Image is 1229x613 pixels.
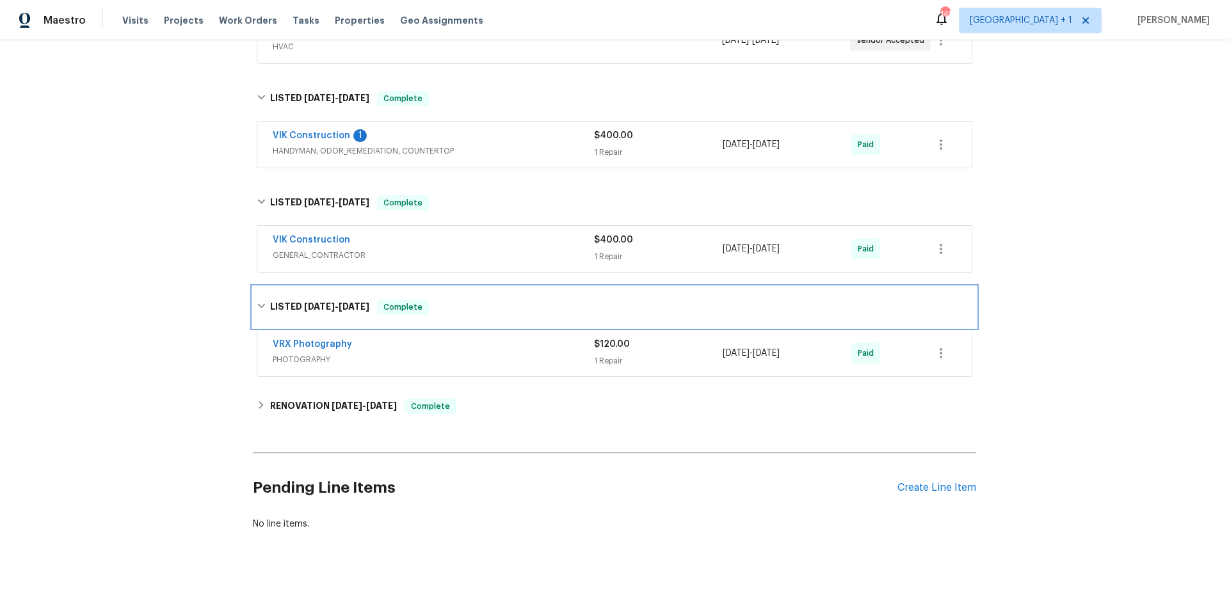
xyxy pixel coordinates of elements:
div: 1 Repair [594,354,723,367]
div: LISTED [DATE]-[DATE]Complete [253,287,976,328]
span: Properties [335,14,385,27]
span: - [723,138,780,151]
span: Maestro [44,14,86,27]
span: [DATE] [332,401,362,410]
span: HANDYMAN, ODOR_REMEDIATION, COUNTERTOP [273,145,594,157]
span: - [723,243,780,255]
span: [DATE] [753,140,780,149]
span: [DATE] [753,244,780,253]
a: VIK Construction [273,235,350,244]
h2: Pending Line Items [253,458,897,518]
a: VRX Photography [273,340,352,349]
span: Complete [378,92,428,105]
span: [DATE] [753,349,780,358]
span: $400.00 [594,235,633,244]
span: Visits [122,14,149,27]
span: [GEOGRAPHIC_DATA] + 1 [970,14,1072,27]
span: Paid [858,347,879,360]
span: Paid [858,243,879,255]
h6: LISTED [270,195,369,211]
span: [DATE] [723,349,750,358]
a: VIK Construction [273,131,350,140]
div: No line items. [253,518,976,530]
span: [PERSON_NAME] [1132,14,1210,27]
span: [DATE] [723,140,750,149]
span: [DATE] [339,93,369,102]
span: - [304,93,369,102]
span: [DATE] [304,93,335,102]
span: Geo Assignments [400,14,483,27]
span: Tasks [293,16,319,25]
div: LISTED [DATE]-[DATE]Complete [253,182,976,223]
span: [DATE] [722,36,749,45]
div: Create Line Item [897,482,976,494]
div: 1 Repair [594,146,723,159]
h6: LISTED [270,91,369,106]
div: 1 [353,129,367,142]
span: - [722,34,779,47]
span: Projects [164,14,204,27]
span: $120.00 [594,340,630,349]
span: [DATE] [339,302,369,311]
span: GENERAL_CONTRACTOR [273,249,594,262]
h6: LISTED [270,299,369,315]
span: PHOTOGRAPHY [273,353,594,366]
div: LISTED [DATE]-[DATE]Complete [253,78,976,119]
span: HVAC [273,40,593,53]
span: - [304,302,369,311]
span: - [304,198,369,207]
span: [DATE] [304,302,335,311]
div: RENOVATION [DATE]-[DATE]Complete [253,391,976,422]
span: Complete [378,301,428,314]
span: Work Orders [219,14,277,27]
span: [DATE] [723,244,750,253]
span: Complete [406,400,455,413]
span: Paid [858,138,879,151]
h6: RENOVATION [270,399,397,414]
span: [DATE] [752,36,779,45]
div: 148 [940,8,949,20]
span: [DATE] [366,401,397,410]
span: Vendor Accepted [856,34,929,47]
div: 1 Repair [594,250,723,263]
span: - [332,401,397,410]
span: [DATE] [304,198,335,207]
span: $400.00 [594,131,633,140]
span: Complete [378,196,428,209]
span: [DATE] [339,198,369,207]
span: - [723,347,780,360]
